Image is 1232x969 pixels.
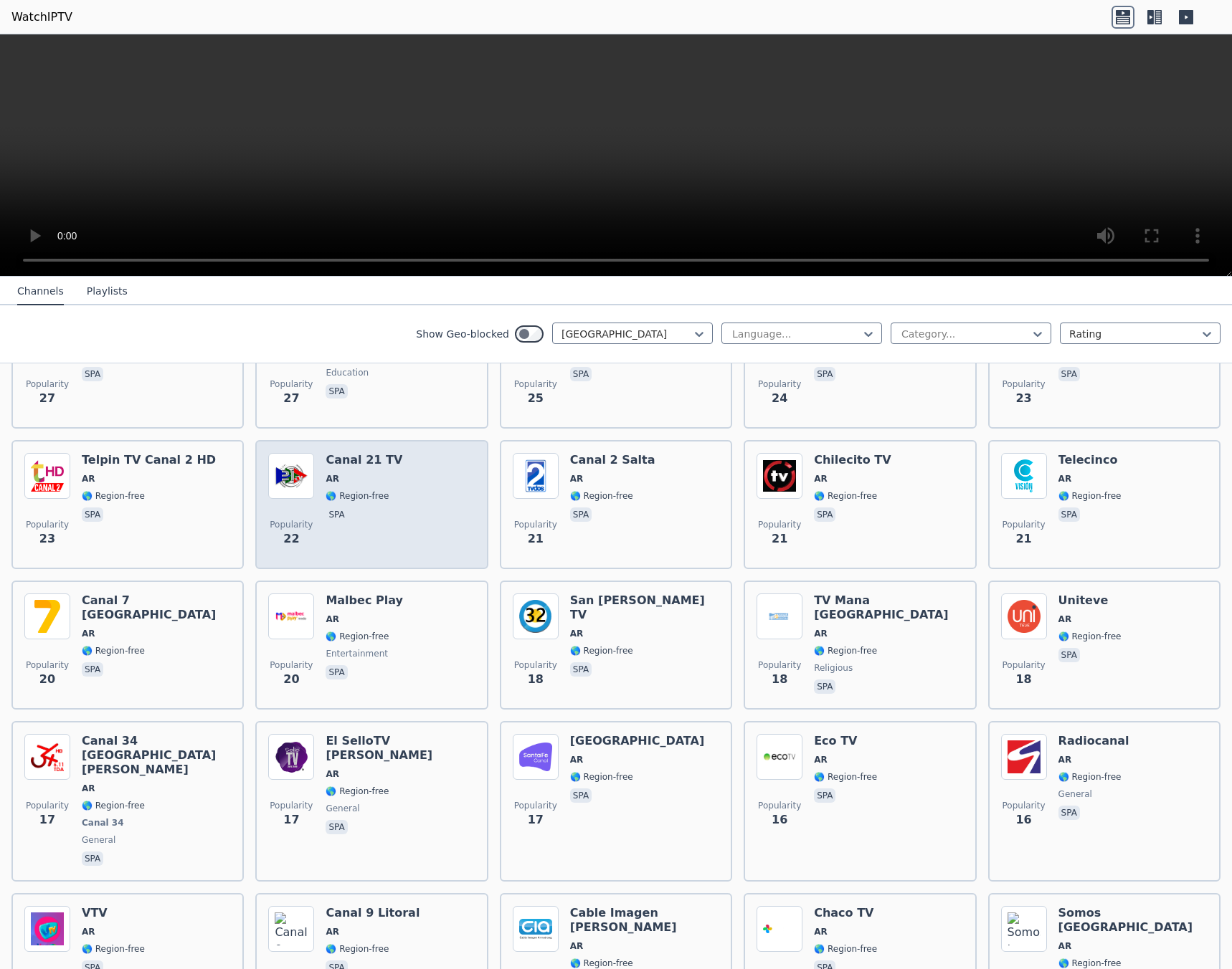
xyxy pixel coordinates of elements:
span: Popularity [758,519,801,530]
span: 🌎 Region-free [1058,958,1122,969]
span: Popularity [26,800,69,811]
img: Canal 21 TV [268,453,314,499]
img: Canal 9 Litoral [268,906,314,952]
span: AR [570,628,584,639]
span: AR [570,754,584,765]
span: 🌎 Region-free [82,645,145,657]
span: 17 [39,811,55,829]
span: Popularity [26,378,69,390]
span: Popularity [758,800,801,811]
img: Eco TV [757,734,802,780]
span: general [1058,788,1092,800]
img: Chaco TV [757,906,802,952]
span: religious [814,662,853,674]
h6: Somos [GEOGRAPHIC_DATA] [1058,906,1208,935]
span: AR [326,768,339,780]
h6: El SelloTV [PERSON_NAME] [326,734,475,763]
h6: Canal 21 TV [326,453,402,467]
img: Radiocanal [1001,734,1047,780]
p: spa [326,384,347,398]
img: Santa Fe Canal [513,734,559,780]
span: 21 [1015,530,1031,548]
span: Popularity [1003,800,1046,811]
h6: VTV [82,906,145,920]
span: 27 [283,390,299,407]
span: 🌎 Region-free [1058,490,1122,502]
span: Popularity [514,378,557,390]
h6: [GEOGRAPHIC_DATA] [570,734,704,748]
span: 🌎 Region-free [570,958,633,969]
h6: Canal 34 [GEOGRAPHIC_DATA][PERSON_NAME] [82,734,231,777]
span: 23 [39,530,55,548]
p: spa [570,662,592,677]
img: VTV [24,906,70,952]
span: 🌎 Region-free [326,943,389,955]
span: AR [814,926,828,937]
h6: San [PERSON_NAME] TV [570,593,719,622]
img: Uniteve [1001,593,1047,639]
a: WatchIPTV [11,9,72,26]
span: 🌎 Region-free [814,943,877,955]
span: AR [82,628,95,639]
span: 🌎 Region-free [1058,631,1122,642]
span: AR [814,754,828,765]
span: AR [1058,473,1072,484]
img: Cable Imagen Armstrong [513,906,559,952]
p: spa [1058,648,1080,662]
span: 🌎 Region-free [82,943,145,955]
span: AR [1058,940,1072,952]
button: Channels [17,278,64,305]
img: Chilecito TV [757,453,802,499]
span: general [82,834,115,846]
span: 17 [528,811,544,829]
span: 🌎 Region-free [814,490,877,502]
span: 25 [528,390,544,407]
img: Malbec Play [268,593,314,639]
h6: Chaco TV [814,906,877,920]
span: 🌎 Region-free [570,771,633,783]
span: entertainment [326,648,388,659]
h6: Radiocanal [1058,734,1129,748]
span: Popularity [1003,659,1046,671]
img: Canal 7 Jujuy [24,593,70,639]
span: 20 [283,671,299,688]
span: 🌎 Region-free [82,490,145,502]
span: education [326,367,369,378]
p: spa [326,507,347,522]
span: Popularity [514,659,557,671]
span: 21 [772,530,787,548]
span: Popularity [270,800,313,811]
span: 22 [283,530,299,548]
img: San Pedro TV [513,593,559,639]
p: spa [82,662,103,677]
img: TV Mana Argentina [757,593,802,639]
h6: Telecinco [1058,453,1122,467]
span: Canal 34 [82,817,124,829]
span: Popularity [270,519,313,530]
span: AR [326,614,339,625]
h6: TV Mana [GEOGRAPHIC_DATA] [814,593,963,622]
span: 18 [1015,671,1031,688]
span: AR [814,473,828,484]
span: AR [1058,754,1072,765]
h6: Malbec Play [326,593,403,608]
img: Somos La Pampa [1001,906,1047,952]
span: 23 [1015,390,1031,407]
p: spa [570,367,592,381]
span: AR [326,473,339,484]
span: Popularity [1003,519,1046,530]
span: AR [82,783,95,794]
img: Telecinco [1001,453,1047,499]
span: 🌎 Region-free [570,645,633,657]
span: Popularity [26,519,69,530]
span: AR [570,473,584,484]
span: 🌎 Region-free [82,800,145,811]
p: spa [814,507,835,522]
span: 17 [283,811,299,829]
p: spa [570,507,592,522]
span: Popularity [1003,378,1046,390]
span: 18 [528,671,544,688]
img: El SelloTV Madariaga [268,734,314,780]
span: AR [814,628,828,639]
p: spa [570,788,592,803]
